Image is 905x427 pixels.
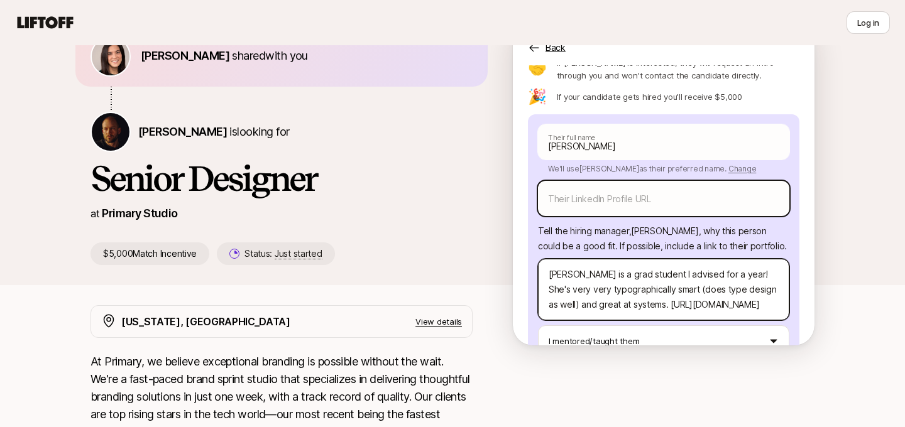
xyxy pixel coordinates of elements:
[728,164,757,173] span: Change
[538,159,789,175] p: We'll use [PERSON_NAME] as their preferred name.
[265,49,308,62] span: with you
[141,49,229,62] span: [PERSON_NAME]
[557,57,799,82] p: If [PERSON_NAME] is interested, they will request an intro through you and won't contact the cand...
[102,207,177,220] a: Primary Studio
[244,246,322,261] p: Status:
[141,47,313,65] p: shared
[538,224,789,254] p: Tell the hiring manager, [PERSON_NAME] , why this person could be a good fit . If possible, inclu...
[546,40,566,55] p: Back
[528,62,547,77] p: 🤝
[90,242,209,265] p: $5,000 Match Incentive
[90,205,99,222] p: at
[138,125,227,138] span: [PERSON_NAME]
[121,313,290,330] p: [US_STATE], [GEOGRAPHIC_DATA]
[92,38,129,75] img: 71d7b91d_d7cb_43b4_a7ea_a9b2f2cc6e03.jpg
[90,159,473,197] h1: Senior Designer
[847,11,890,34] button: Log in
[557,90,742,103] p: If your candidate gets hired you'll receive $5,000
[138,123,289,141] p: is looking for
[538,259,789,320] textarea: [PERSON_NAME] is a grad student I advised for a year! She's very very typographically smart (does...
[528,89,547,104] p: 🎉
[415,315,462,328] p: View details
[275,248,322,259] span: Just started
[92,113,129,151] img: Nicholas Pattison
